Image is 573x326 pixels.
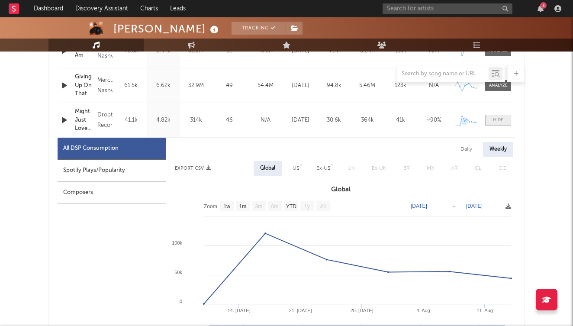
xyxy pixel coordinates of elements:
[249,81,282,90] div: 54.4M
[419,81,448,90] div: N/A
[383,3,512,14] input: Search for artists
[540,2,547,9] div: 3
[174,270,182,275] text: 50k
[271,203,279,210] text: 6m
[286,203,296,210] text: YTD
[149,81,177,90] div: 6.62k
[224,203,231,210] text: 1w
[483,142,513,157] div: Weekly
[293,163,299,174] div: US
[451,203,457,209] text: →
[75,73,93,98] a: Giving Up On That
[476,308,493,313] text: 11. Aug
[182,81,210,90] div: 32.9M
[316,163,330,174] div: Ex-US
[419,116,448,125] div: ~ 90 %
[172,240,182,245] text: 100k
[149,116,177,125] div: 4.82k
[397,71,489,77] input: Search by song name or URL
[232,22,286,35] button: Tracking
[386,81,415,90] div: 123k
[58,138,166,160] div: All DSP Consumption
[304,203,310,210] text: 1y
[466,203,483,209] text: [DATE]
[117,81,145,90] div: 61.5k
[289,308,312,313] text: 21. [DATE]
[58,182,166,204] div: Composers
[97,75,113,96] div: Mercury Nashville
[117,116,145,125] div: 41.1k
[58,160,166,182] div: Spotify Plays/Popularity
[286,116,315,125] div: [DATE]
[180,299,182,304] text: 0
[249,116,282,125] div: N/A
[166,184,515,195] h3: Global
[182,116,210,125] div: 314k
[538,5,544,12] button: 3
[417,308,430,313] text: 4. Aug
[214,81,245,90] div: 49
[63,143,119,154] div: All DSP Consumption
[260,163,275,174] div: Global
[175,166,211,171] button: Export CSV
[286,81,315,90] div: [DATE]
[353,81,382,90] div: 5.46M
[214,116,245,125] div: 46
[255,203,263,210] text: 3m
[386,116,415,125] div: 41k
[351,308,373,313] text: 28. [DATE]
[319,116,348,125] div: 30.6k
[204,203,217,210] text: Zoom
[97,110,113,131] div: Droptine Recordings
[320,203,325,210] text: All
[228,308,251,313] text: 14. [DATE]
[411,203,427,209] text: [DATE]
[239,203,247,210] text: 1m
[75,107,93,133] a: Might Just Love You
[454,142,479,157] div: Daily
[113,22,221,36] div: [PERSON_NAME]
[353,116,382,125] div: 364k
[319,81,348,90] div: 94.8k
